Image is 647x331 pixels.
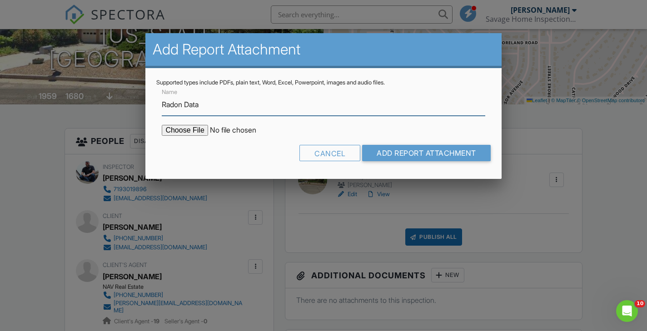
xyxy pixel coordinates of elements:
[162,88,177,96] label: Name
[616,300,638,322] iframe: Intercom live chat
[362,145,491,161] input: Add Report Attachment
[156,79,490,86] div: Supported types include PDFs, plain text, Word, Excel, Powerpoint, images and audio files.
[153,40,494,59] h2: Add Report Attachment
[299,145,360,161] div: Cancel
[635,300,645,307] span: 10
